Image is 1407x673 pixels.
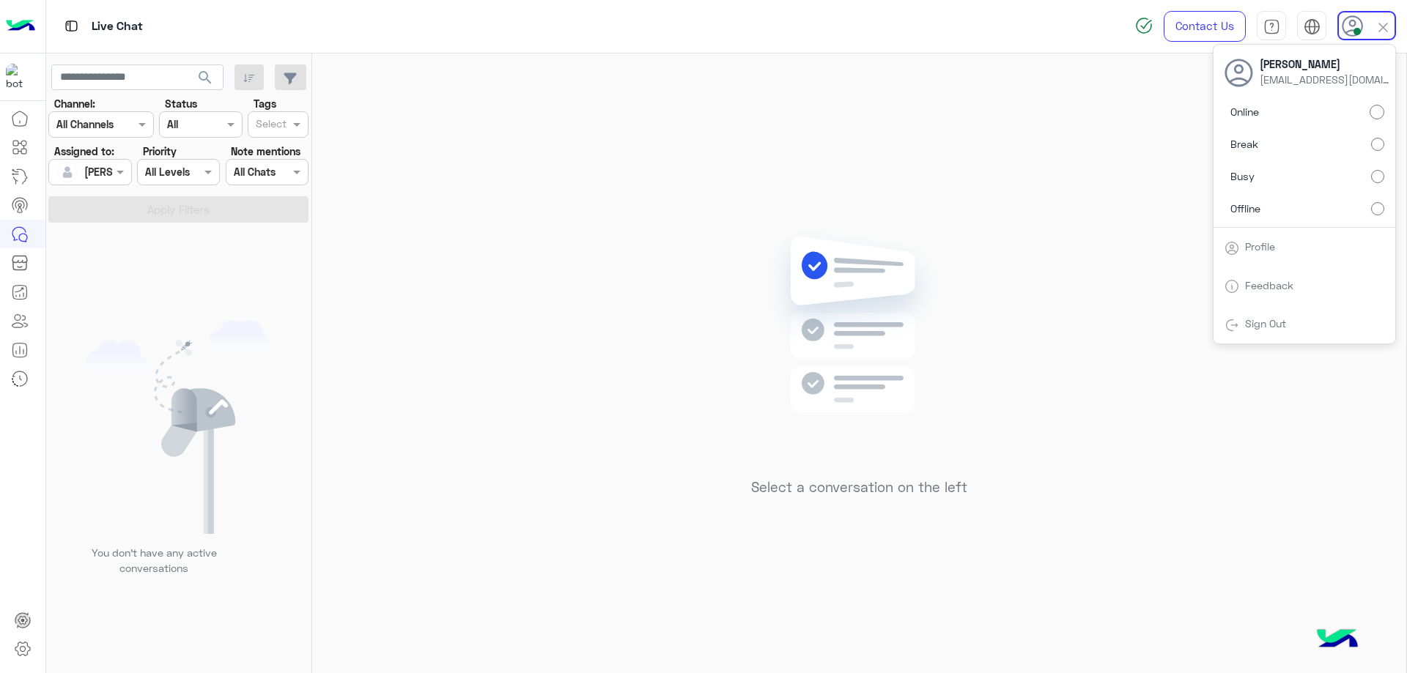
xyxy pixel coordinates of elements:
[1371,170,1384,183] input: Busy
[143,144,177,159] label: Priority
[254,96,276,111] label: Tags
[1260,56,1392,72] span: [PERSON_NAME]
[1375,19,1392,36] img: close
[48,196,309,223] button: Apply Filters
[1245,240,1275,253] a: Profile
[1230,168,1255,184] span: Busy
[86,320,271,534] img: empty users
[6,11,35,42] img: Logo
[1312,614,1363,666] img: hulul-logo.png
[1304,18,1321,35] img: tab
[1371,138,1384,151] input: Break
[188,64,224,96] button: search
[1135,17,1153,34] img: spinner
[54,96,95,111] label: Channel:
[57,162,78,182] img: defaultAdmin.png
[1225,318,1239,332] img: tab
[1260,72,1392,87] span: [EMAIL_ADDRESS][DOMAIN_NAME]
[1230,136,1258,152] span: Break
[62,17,81,35] img: tab
[1164,11,1246,42] a: Contact Us
[1257,11,1286,42] a: tab
[751,479,967,496] h5: Select a conversation on the left
[231,144,300,159] label: Note mentions
[6,64,32,90] img: 713415422032625
[92,17,143,37] p: Live Chat
[1371,202,1384,215] input: Offline
[1230,201,1260,216] span: Offline
[1225,279,1239,294] img: tab
[1263,18,1280,35] img: tab
[254,116,287,135] div: Select
[1230,104,1259,119] span: Online
[196,69,214,86] span: search
[1370,105,1384,119] input: Online
[1245,279,1293,291] a: Feedback
[753,225,965,468] img: no messages
[1245,317,1286,330] a: Sign Out
[54,144,114,159] label: Assigned to:
[165,96,197,111] label: Status
[80,545,228,576] p: You don’t have any active conversations
[1225,241,1239,256] img: tab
